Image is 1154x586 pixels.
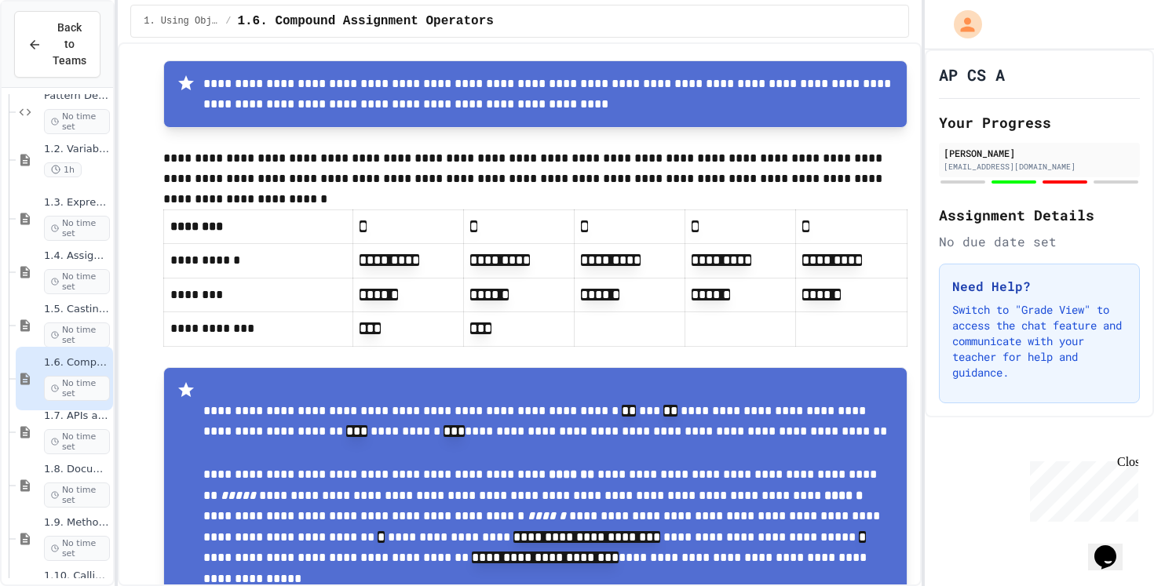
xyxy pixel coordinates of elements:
[44,409,110,423] span: 1.7. APIs and Libraries
[937,6,986,42] div: My Account
[939,64,1005,86] h1: AP CS A
[44,516,110,530] span: 1.9. Method Signatures
[1088,523,1138,570] iframe: chat widget
[44,356,110,369] span: 1.6. Compound Assignment Operators
[44,196,110,209] span: 1.3. Expressions and Output [New]
[44,109,110,134] span: No time set
[14,11,100,78] button: Back to Teams
[44,570,110,583] span: 1.10. Calling Class Methods
[1024,455,1138,522] iframe: chat widget
[144,15,219,27] span: 1. Using Objects and Methods
[939,232,1140,251] div: No due date set
[237,12,493,31] span: 1.6. Compound Assignment Operators
[44,429,110,454] span: No time set
[44,89,110,103] span: Pattern Detective
[44,463,110,476] span: 1.8. Documentation with Comments and Preconditions
[225,15,231,27] span: /
[6,6,108,100] div: Chat with us now!Close
[44,162,82,177] span: 1h
[44,216,110,241] span: No time set
[44,269,110,294] span: No time set
[44,303,110,316] span: 1.5. Casting and Ranges of Values
[44,143,110,156] span: 1.2. Variables and Data Types
[51,20,87,69] span: Back to Teams
[44,536,110,561] span: No time set
[44,249,110,263] span: 1.4. Assignment and Input
[44,376,110,401] span: No time set
[944,146,1135,160] div: [PERSON_NAME]
[44,482,110,508] span: No time set
[939,111,1140,133] h2: Your Progress
[44,322,110,348] span: No time set
[944,161,1135,173] div: [EMAIL_ADDRESS][DOMAIN_NAME]
[939,204,1140,226] h2: Assignment Details
[952,302,1127,380] p: Switch to "Grade View" to access the chat feature and communicate with your teacher for help and ...
[952,277,1127,296] h3: Need Help?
